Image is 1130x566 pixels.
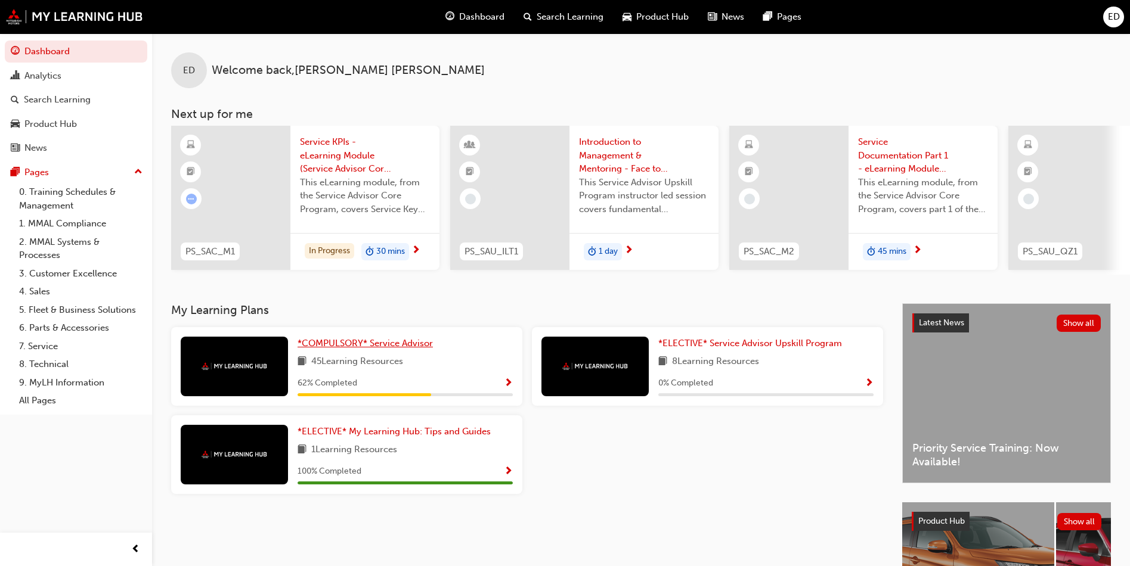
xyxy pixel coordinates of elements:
[298,465,361,478] span: 100 % Completed
[298,377,357,390] span: 62 % Completed
[6,9,143,24] img: mmal
[134,164,143,180] span: up-icon
[514,5,613,29] a: search-iconSearch Learning
[729,126,998,270] a: PS_SAC_M2Service Documentation Part 1 - eLearning Module (Service Advisor Core Program)This eLear...
[300,176,430,216] span: This eLearning module, from the Service Advisor Core Program, covers Service Key Performance Indi...
[171,126,439,270] a: PS_SAC_M1Service KPIs - eLearning Module (Service Advisor Core Program)This eLearning module, fro...
[298,337,438,350] a: *COMPULSORY* Service Advisor
[152,107,1130,121] h3: Next up for me
[376,245,405,259] span: 30 mins
[1024,164,1032,180] span: booktick-icon
[5,89,147,111] a: Search Learning
[902,303,1111,483] a: Latest NewsShow allPriority Service Training: Now Available!
[14,319,147,337] a: 6. Parts & Accessories
[504,378,513,389] span: Show Progress
[187,138,195,153] span: learningResourceType_ELEARNING-icon
[1057,513,1102,530] button: Show all
[14,265,147,283] a: 3. Customer Excellence
[14,337,147,356] a: 7. Service
[5,65,147,87] a: Analytics
[298,338,433,349] span: *COMPULSORY* Service Advisor
[1024,138,1032,153] span: learningResourceType_ELEARNING-icon
[311,354,403,369] span: 45 Learning Resources
[722,10,744,24] span: News
[298,354,307,369] span: book-icon
[745,138,753,153] span: learningResourceType_ELEARNING-icon
[1057,315,1101,332] button: Show all
[11,95,19,105] span: search-icon
[202,362,267,370] img: mmal
[5,161,147,184] button: Pages
[183,64,195,77] span: ED
[744,194,755,204] span: learningRecordVerb_NONE-icon
[465,245,518,259] span: PS_SAU_ILT1
[562,362,628,370] img: mmal
[436,5,514,29] a: guage-iconDashboard
[212,64,485,77] span: Welcome back , [PERSON_NAME] [PERSON_NAME]
[14,391,147,410] a: All Pages
[14,301,147,319] a: 5. Fleet & Business Solutions
[187,164,195,180] span: booktick-icon
[708,10,717,24] span: news-icon
[24,117,77,131] div: Product Hub
[445,10,454,24] span: guage-icon
[466,164,474,180] span: booktick-icon
[504,467,513,477] span: Show Progress
[504,464,513,479] button: Show Progress
[14,214,147,233] a: 1. MMAL Compliance
[24,69,61,83] div: Analytics
[171,303,883,317] h3: My Learning Plans
[858,176,988,216] span: This eLearning module, from the Service Advisor Core Program, covers part 1 of the best practice ...
[613,5,698,29] a: car-iconProduct Hub
[1023,245,1078,259] span: PS_SAU_QZ1
[912,313,1101,332] a: Latest NewsShow all
[202,450,267,458] img: mmal
[624,245,633,256] span: next-icon
[298,425,496,439] a: *ELECTIVE* My Learning Hub: Tips and Guides
[298,426,491,437] span: *ELECTIVE* My Learning Hub: Tips and Guides
[14,183,147,214] a: 0. Training Schedules & Management
[14,282,147,301] a: 4. Sales
[465,194,476,204] span: learningRecordVerb_NONE-icon
[878,245,906,259] span: 45 mins
[24,166,49,179] div: Pages
[1023,194,1034,204] span: learningRecordVerb_NONE-icon
[11,119,20,130] span: car-icon
[918,516,965,526] span: Product Hub
[672,354,759,369] span: 8 Learning Resources
[912,441,1101,468] span: Priority Service Training: Now Available!
[24,141,47,155] div: News
[14,374,147,392] a: 9. MyLH Information
[777,10,801,24] span: Pages
[919,318,964,328] span: Latest News
[658,377,713,390] span: 0 % Completed
[599,245,618,259] span: 1 day
[5,38,147,161] button: DashboardAnalyticsSearch LearningProduct HubNews
[14,233,147,265] a: 2. MMAL Systems & Processes
[11,46,20,57] span: guage-icon
[623,10,631,24] span: car-icon
[537,10,603,24] span: Search Learning
[186,194,197,204] span: learningRecordVerb_ATTEMPT-icon
[744,245,794,259] span: PS_SAC_M2
[865,378,874,389] span: Show Progress
[698,5,754,29] a: news-iconNews
[459,10,504,24] span: Dashboard
[745,164,753,180] span: booktick-icon
[867,244,875,260] span: duration-icon
[658,337,847,350] a: *ELECTIVE* Service Advisor Upskill Program
[588,244,596,260] span: duration-icon
[579,135,709,176] span: Introduction to Management & Mentoring - Face to Face Instructor Led Training (Service Advisor Up...
[858,135,988,176] span: Service Documentation Part 1 - eLearning Module (Service Advisor Core Program)
[763,10,772,24] span: pages-icon
[466,138,474,153] span: learningResourceType_INSTRUCTOR_LED-icon
[311,443,397,458] span: 1 Learning Resources
[14,355,147,374] a: 8. Technical
[450,126,719,270] a: PS_SAU_ILT1Introduction to Management & Mentoring - Face to Face Instructor Led Training (Service...
[411,245,420,256] span: next-icon
[658,354,667,369] span: book-icon
[24,93,91,107] div: Search Learning
[131,542,140,557] span: prev-icon
[912,512,1101,531] a: Product HubShow all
